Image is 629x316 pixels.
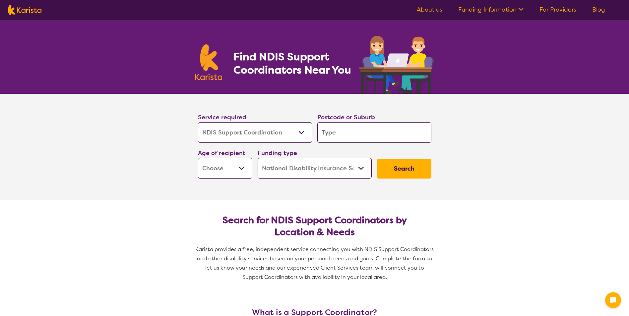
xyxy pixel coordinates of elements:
[359,36,434,94] img: support-coordination
[417,6,442,14] a: About us
[195,246,435,281] span: Karista provides a free, independent service connecting you with NDIS Support Coordinators and ot...
[458,6,524,14] a: Funding Information
[539,6,576,14] a: For Providers
[377,159,431,179] button: Search
[317,122,431,143] input: Type
[592,6,605,14] a: Blog
[198,113,246,121] label: Service required
[317,113,375,121] label: Postcode or Suburb
[233,50,356,77] h1: Find NDIS Support Coordinators Near You
[198,149,245,157] label: Age of recipient
[195,44,222,80] img: Karista logo
[203,214,426,238] h2: Search for NDIS Support Coordinators by Location & Needs
[8,5,41,15] img: Karista logo
[258,149,297,157] label: Funding type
